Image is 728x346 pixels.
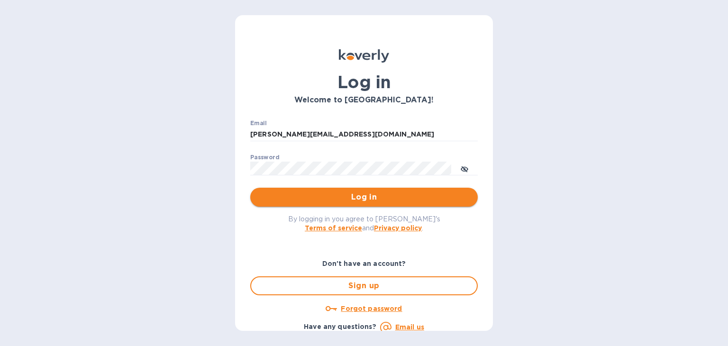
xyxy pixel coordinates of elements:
h1: Log in [250,72,478,92]
a: Terms of service [305,224,362,232]
span: Sign up [259,280,469,291]
a: Email us [395,323,424,331]
span: Log in [258,191,470,203]
u: Forgot password [341,305,402,312]
label: Password [250,155,279,160]
input: Enter email address [250,127,478,142]
button: Log in [250,188,478,207]
span: By logging in you agree to [PERSON_NAME]'s and . [288,215,440,232]
b: Have any questions? [304,323,376,330]
h3: Welcome to [GEOGRAPHIC_DATA]! [250,96,478,105]
label: Email [250,120,267,126]
a: Privacy policy [374,224,422,232]
button: toggle password visibility [455,159,474,178]
b: Don't have an account? [322,260,406,267]
button: Sign up [250,276,478,295]
img: Koverly [339,49,389,63]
